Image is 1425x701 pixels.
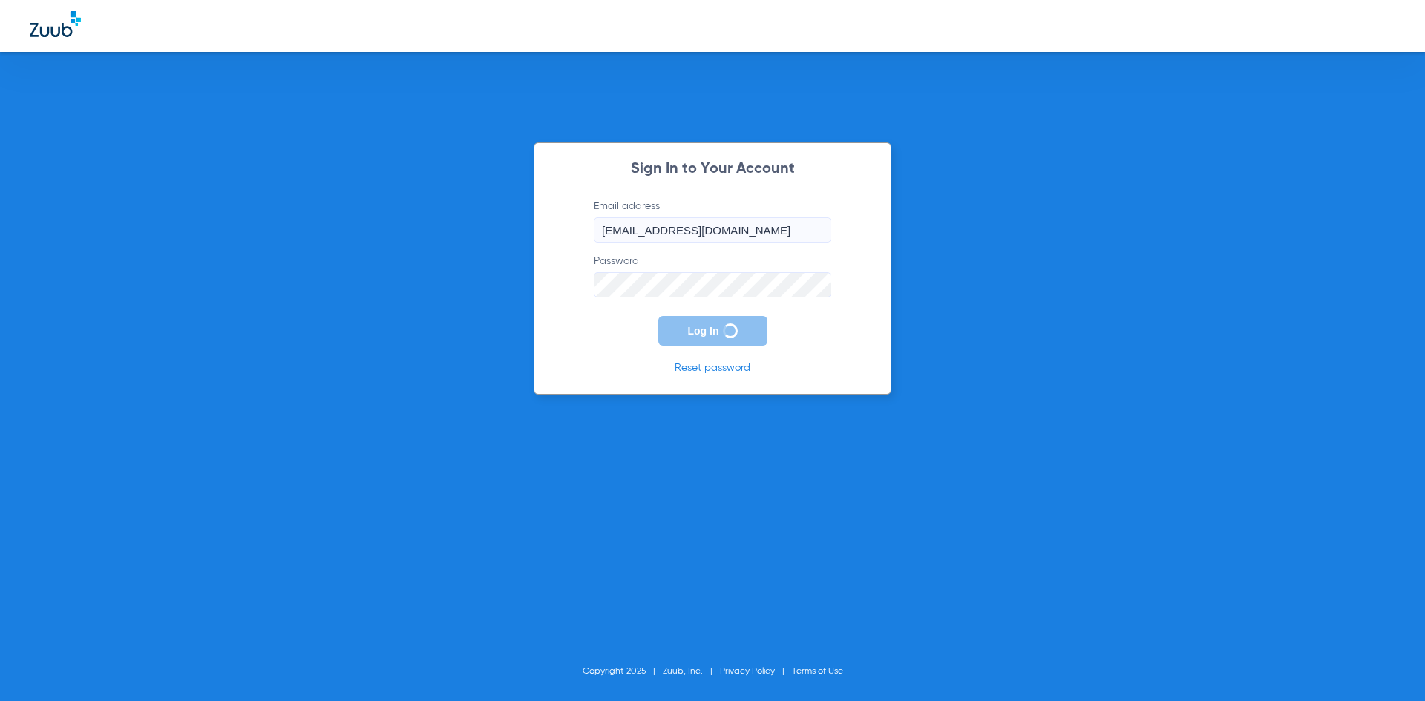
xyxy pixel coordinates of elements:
[594,217,831,243] input: Email address
[688,325,719,337] span: Log In
[658,316,767,346] button: Log In
[663,664,720,679] li: Zuub, Inc.
[792,667,843,676] a: Terms of Use
[720,667,775,676] a: Privacy Policy
[571,162,854,177] h2: Sign In to Your Account
[594,199,831,243] label: Email address
[30,11,81,37] img: Zuub Logo
[583,664,663,679] li: Copyright 2025
[594,272,831,297] input: Password
[594,254,831,297] label: Password
[675,363,750,373] a: Reset password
